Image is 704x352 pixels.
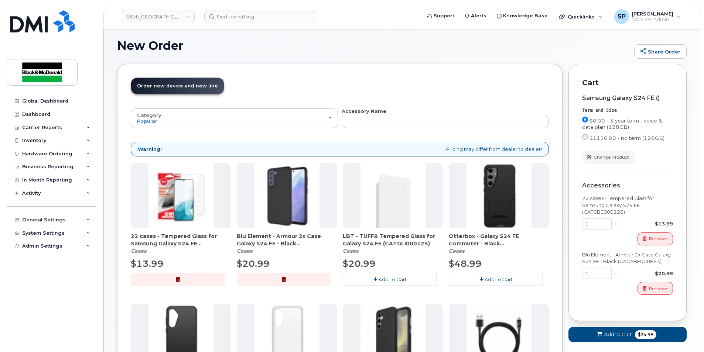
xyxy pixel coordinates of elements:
a: Share Order [634,44,687,59]
span: $0.00 - 3 year term - voice & data plan (128GB) [582,118,662,130]
div: Accessories [582,182,673,189]
span: Remove [649,235,667,242]
div: x [612,220,620,227]
img: accessory37065.JPG [360,163,426,228]
button: Category Popular [131,108,338,128]
span: Remove [649,285,667,292]
span: Add To Cart [379,276,407,282]
div: 22 cases - Tempered Glass for Samsung Galaxy S24 FE (CATGBE000126) [131,232,231,255]
span: $20.99 [343,258,376,269]
span: Blu Element - Armour 2x Case Galaxy S24 FE - Black (CACABE000853) [237,232,337,247]
button: Add to Cart $34.98 [568,327,687,342]
span: 22 cases - Tempered Glass for Samsung Galaxy S24 FE (CATGBE000126) [131,232,231,247]
img: accessory37061.JPG [467,163,532,228]
button: Add To Cart [449,273,543,286]
span: Add to Cart [604,331,632,338]
strong: Warning! [138,146,162,153]
button: Add To Cart [343,273,437,286]
em: Cases [237,248,252,254]
div: $20.99 [620,270,673,277]
strong: Accessory Name [342,108,386,114]
div: Term and Size [582,107,673,114]
div: 22 cases - Tempered Glass for Samsung Galaxy S24 FE (CATGBE000126) [582,195,673,215]
img: accessory36952.JPG [148,163,213,228]
span: Category [137,112,161,118]
div: x [612,270,620,277]
div: Pricing may differ from dealer to dealer! [131,142,549,157]
span: Add To Cart [485,276,513,282]
em: Cases [343,248,358,254]
span: Order new device and new line [137,83,218,89]
span: $48.99 [449,258,482,269]
img: accessory36953.JPG [254,163,319,228]
em: Cases [449,248,464,254]
div: LBT - TUFF8 Tempered Glass for Galaxy S24 FE (CATGLI000125) [343,232,443,255]
em: Cases [131,248,146,254]
div: Samsung Galaxy S24 FE () [582,95,673,101]
div: Otterbox - Galaxy S24 FE Commuter - Black (CACAOT000854) [449,232,549,255]
div: Blu Element - Armour 2x Case Galaxy S24 FE - Black (CACABE000853) [582,251,673,265]
span: $20.99 [237,258,270,269]
span: Otterbox - Galaxy S24 FE Commuter - Black (CACAOT000854) [449,232,549,247]
span: $1110.00 - no term (128GB) [589,135,664,141]
span: $34.98 [635,330,656,339]
span: $13.99 [131,258,164,269]
span: Change Product [594,154,629,161]
button: Remove [638,232,673,245]
div: $13.99 [620,220,673,227]
input: $1110.00 - no term (128GB) [582,134,588,140]
button: Change Product [582,151,635,164]
div: Blu Element - Armour 2x Case Galaxy S24 FE - Black (CACABE000853) [237,232,337,255]
h1: New Order [117,39,630,52]
input: $0.00 - 3 year term - voice & data plan (128GB) [582,117,588,122]
button: Remove [638,282,673,295]
p: Cart [582,77,673,88]
span: LBT - TUFF8 Tempered Glass for Galaxy S24 FE (CATGLI000125) [343,232,443,247]
span: Popular [137,118,157,124]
